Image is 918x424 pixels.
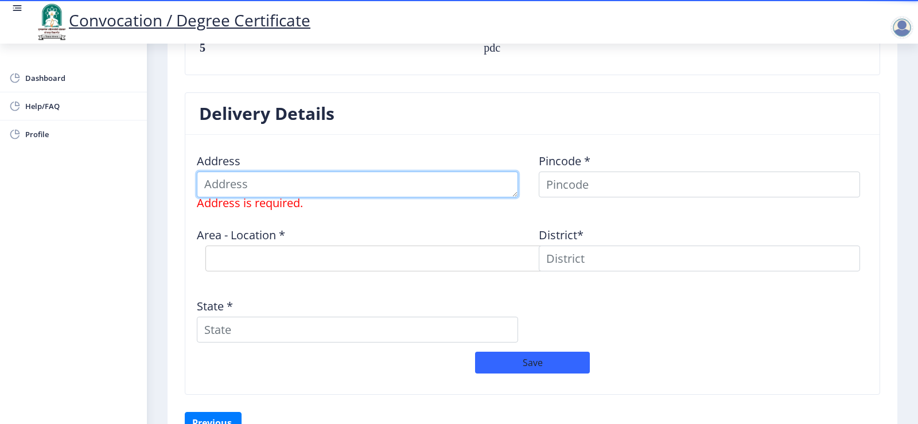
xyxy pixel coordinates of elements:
[25,71,138,85] span: Dashboard
[25,99,138,113] span: Help/FAQ
[539,172,860,197] input: Pincode
[199,41,472,54] th: 5
[199,102,334,125] h3: Delivery Details
[25,127,138,141] span: Profile
[34,9,310,31] a: Convocation / Degree Certificate
[539,229,584,241] label: District*
[197,317,518,343] input: State
[197,155,240,167] label: Address
[197,229,285,241] label: Area - Location *
[539,155,590,167] label: Pincode *
[197,301,233,312] label: State *
[472,41,732,54] td: pdc
[539,246,860,271] input: District
[197,195,303,211] span: Address is required.
[34,2,69,41] img: logo
[475,352,590,374] button: Save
